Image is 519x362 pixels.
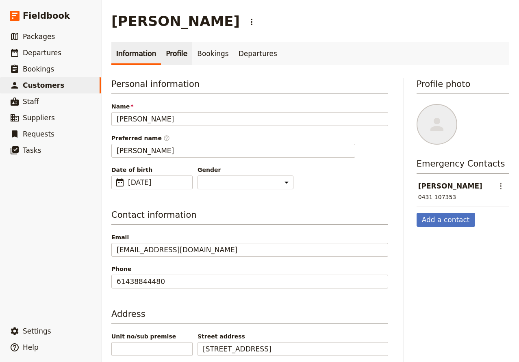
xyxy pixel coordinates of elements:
h3: Contact information [111,209,388,225]
span: ​ [163,135,170,141]
input: Street address [198,342,388,356]
input: Email [111,243,388,257]
input: Unit no/sub premise [111,342,193,356]
span: Email [111,233,388,241]
select: Gender [198,176,293,189]
h3: Profile photo [417,78,509,94]
span: Staff [23,98,39,106]
a: Profile [161,42,192,65]
input: Phone [111,275,388,288]
span: Date of birth [111,166,193,174]
h3: Address [111,308,388,324]
span: Departures [23,49,61,57]
span: Street address [198,332,388,340]
button: Actions [494,179,508,193]
a: Bookings [192,42,233,65]
span: ​ [115,178,125,187]
span: Unit no/sub premise [111,332,193,340]
h3: Emergency Contacts [417,158,509,174]
span: Phone [111,265,388,273]
span: ​ [181,178,187,187]
span: Preferred name [111,134,388,142]
h1: [PERSON_NAME] [111,13,240,29]
span: Gender [198,166,293,174]
span: Requests [23,130,54,138]
span: Packages [23,33,55,41]
span: Suppliers [23,114,55,122]
input: Name [111,112,388,126]
button: Add a contact [417,213,475,227]
a: Departures [234,42,282,65]
h3: Personal information [111,78,388,94]
span: Customers [23,81,64,89]
header: [PERSON_NAME] [418,181,491,191]
span: [DATE] [128,178,178,187]
input: Preferred name​ [111,144,355,158]
span: Settings [23,327,51,335]
span: Fieldbook [23,10,70,22]
button: Actions [245,15,258,29]
div: 0431 107353 [418,193,456,201]
span: Tasks [23,146,41,154]
span: Name [111,102,388,111]
a: Information [111,42,161,65]
span: Help [23,343,39,351]
span: Bookings [23,65,54,73]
